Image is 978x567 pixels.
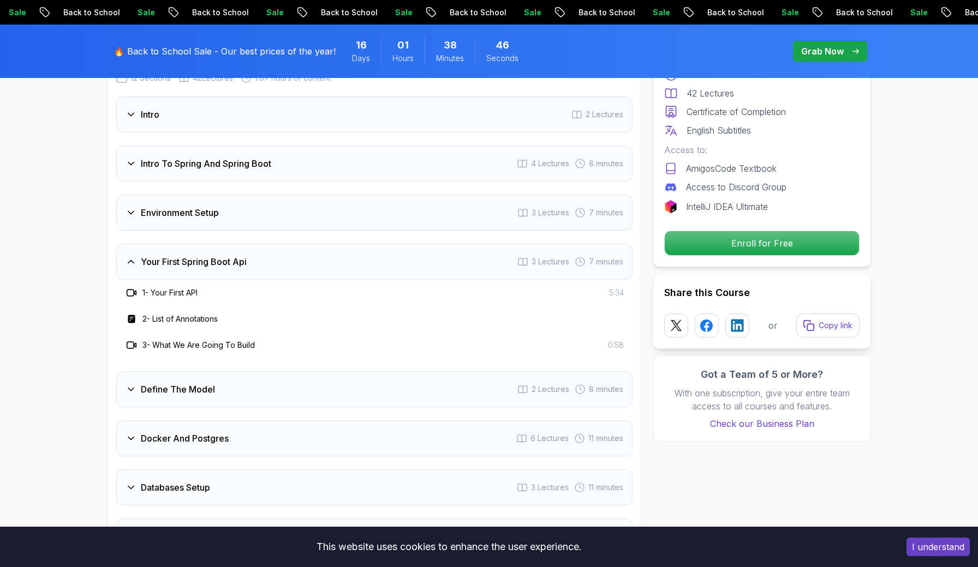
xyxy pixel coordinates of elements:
span: 2 Lectures [586,109,623,120]
span: 6 Lectures [530,433,569,444]
p: Sale [773,7,808,18]
h3: Environment Setup [141,206,219,219]
p: Access to Discord Group [686,180,786,194]
span: 11 minutes [588,433,623,444]
p: IntelliJ IDEA Ultimate [686,200,768,213]
p: Sale [386,7,421,18]
button: Your First Spring Boot Api3 Lectures 7 minutes [116,244,633,280]
button: Copy link [796,313,860,337]
button: Spring Data Jpa4 Lectures 19 minutes [116,518,633,554]
span: 4 Lectures [531,158,569,169]
span: 2 Lectures [532,384,569,395]
span: 38 Minutes [444,38,457,53]
h3: Got a Team of 5 or More? [664,367,860,382]
span: 1.67 hours of content [255,73,331,83]
h3: 2 - List of Annotations [142,313,218,324]
button: Databases Setup3 Lectures 11 minutes [116,469,633,505]
button: Define The Model2 Lectures 8 minutes [116,371,633,407]
p: Copy link [819,320,852,331]
span: 8 minutes [589,158,623,169]
p: Sale [515,7,550,18]
span: 7 minutes [589,207,623,218]
p: Sale [258,7,293,18]
span: 3 Lectures [532,207,569,218]
span: 7 minutes [589,256,623,267]
p: Back to School [570,7,644,18]
button: Enroll for Free [664,231,860,256]
span: 3 Lectures [531,482,569,493]
span: 16 Days [356,38,367,53]
h3: Your First Spring Boot Api [141,255,247,268]
p: Enroll for Free [665,231,859,255]
span: 5:34 [609,287,624,298]
a: Check our Business Plan [664,417,860,430]
span: Minutes [436,53,464,64]
p: Back to School [183,7,258,18]
button: Intro To Spring And Spring Boot4 Lectures 8 minutes [116,146,633,182]
h2: Share this Course [664,285,860,300]
p: Sale [644,7,679,18]
span: 3 Lectures [532,256,569,267]
span: 46 Seconds [496,38,509,53]
span: 42 Lectures [193,73,233,83]
h3: Intro To Spring And Spring Boot [141,157,271,170]
span: 1 Hours [397,38,409,53]
h3: 1 - Your First API [142,287,198,298]
button: Environment Setup3 Lectures 7 minutes [116,195,633,231]
p: With one subscription, give your entire team access to all courses and features. [664,387,860,413]
p: Access to: [664,143,860,156]
p: Grab Now [801,45,844,58]
p: Sale [902,7,937,18]
h3: Docker And Postgres [141,432,229,445]
h3: Intro [141,108,159,121]
p: Back to School [312,7,386,18]
span: 8 minutes [589,384,623,395]
span: Seconds [486,53,518,64]
h3: 3 - What We Are Going To Build [142,340,255,351]
span: Hours [392,53,414,64]
button: Accept cookies [907,538,970,556]
span: 12 Sections [130,73,171,83]
button: Intro2 Lectures [116,96,633,132]
button: Docker And Postgres6 Lectures 11 minutes [116,420,633,456]
h3: Databases Setup [141,481,210,494]
p: English Subtitles [687,124,751,137]
p: Back to School [827,7,902,18]
p: Back to School [441,7,515,18]
p: Certificate of Completion [687,105,786,118]
span: 11 minutes [588,482,623,493]
p: 42 Lectures [687,87,734,100]
img: jetbrains logo [664,200,677,213]
p: or [768,319,778,332]
p: AmigosCode Textbook [686,162,777,175]
p: 🔥 Back to School Sale - Our best prices of the year! [114,45,336,58]
p: Sale [129,7,164,18]
span: Days [352,53,370,64]
h3: Define The Model [141,383,215,396]
p: Back to School [55,7,129,18]
span: 0:58 [608,340,624,351]
p: Back to School [699,7,773,18]
div: This website uses cookies to enhance the user experience. [8,535,890,559]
